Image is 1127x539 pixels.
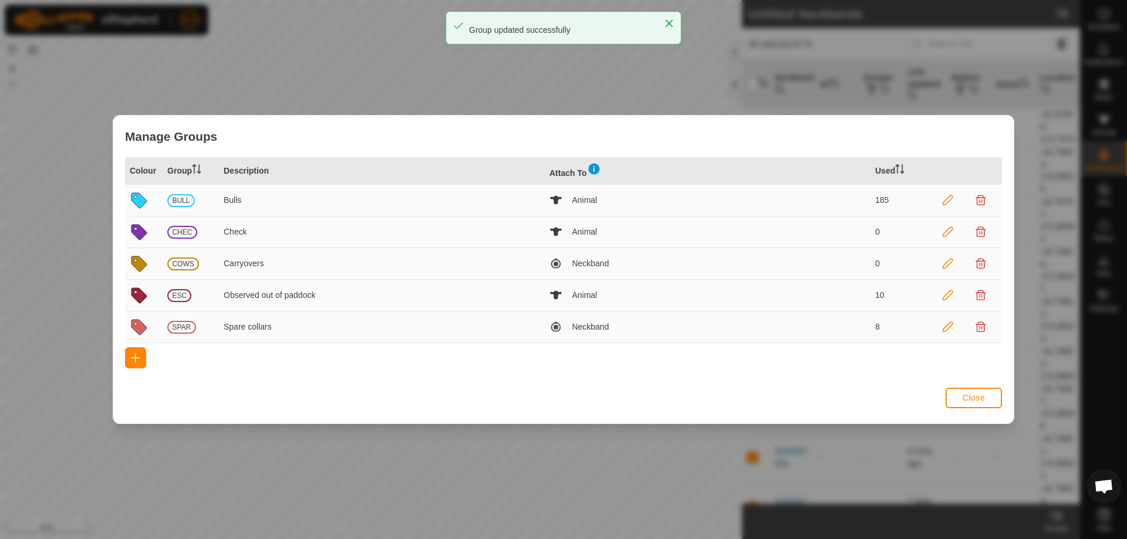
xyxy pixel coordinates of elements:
span: Close [963,393,985,402]
span: Animal [572,289,597,301]
p-celleditor: 10 [875,290,885,300]
p-celleditor: Carryovers [224,259,264,268]
span: SPAR [167,321,196,334]
div: Manage Groups [113,116,1014,157]
th: Group [163,157,219,185]
span: BULL [167,194,195,207]
p-celleditor: Observed out of paddock [224,290,315,300]
p-celleditor: 0 [875,259,880,268]
th: Description [219,157,545,185]
p-celleditor: Bulls [224,195,241,205]
span: CHEC [167,226,197,239]
button: Close [946,388,1002,408]
p-celleditor: 185 [875,195,889,205]
p-celleditor: 8 [875,322,880,331]
span: ESC [167,289,191,302]
p-celleditor: 0 [875,227,880,236]
div: Open chat [1086,469,1122,504]
p-celleditor: Spare collars [224,322,272,331]
img: information [587,162,601,176]
th: Colour [125,157,163,185]
th: Used [870,157,927,185]
p-celleditor: Check [224,227,247,236]
button: Close [661,15,677,32]
span: Neckband [572,321,609,333]
span: Animal [572,226,597,238]
span: COWS [167,257,199,270]
div: Group updated successfully [469,24,652,36]
span: Animal [572,194,597,206]
span: Neckband [572,257,609,270]
th: Attach To [545,157,870,185]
